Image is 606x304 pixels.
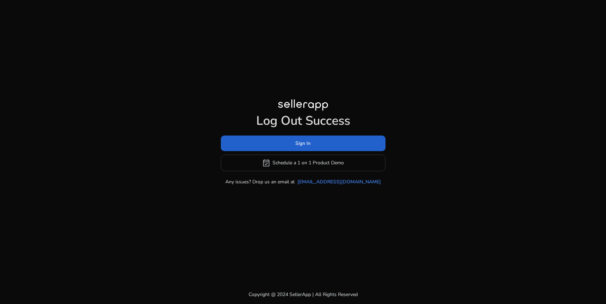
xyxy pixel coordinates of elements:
button: event_availableSchedule a 1 on 1 Product Demo [221,155,386,171]
span: event_available [262,159,270,167]
p: Any issues? Drop us an email at [225,178,295,185]
span: Sign In [295,140,311,147]
button: Sign In [221,136,386,151]
a: [EMAIL_ADDRESS][DOMAIN_NAME] [297,178,381,185]
h1: Log Out Success [221,113,386,128]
